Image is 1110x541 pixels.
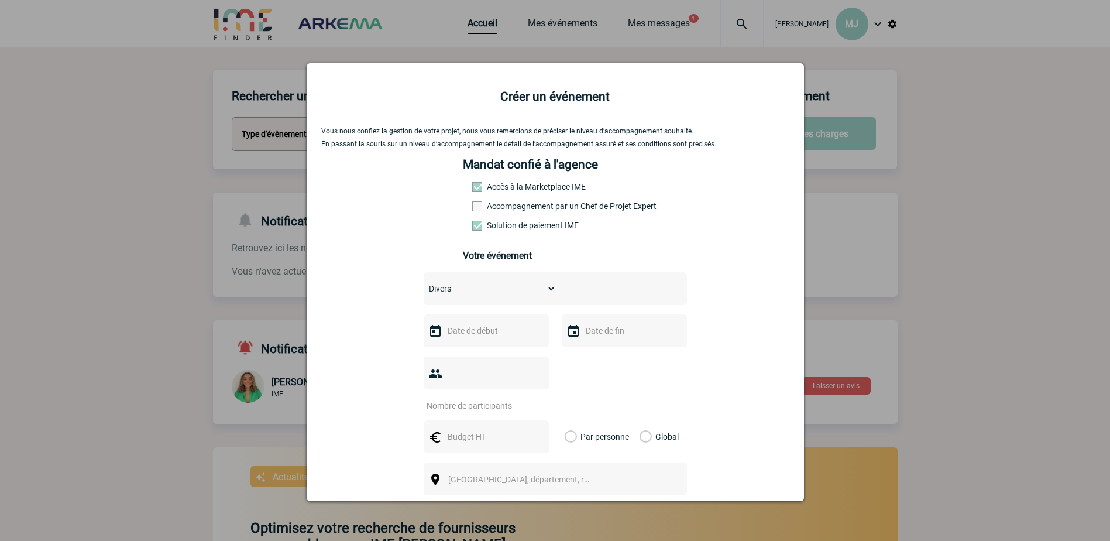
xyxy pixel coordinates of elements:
[445,429,525,444] input: Budget HT
[472,201,524,211] label: Prestation payante
[445,323,525,338] input: Date de début
[472,182,524,191] label: Accès à la Marketplace IME
[321,140,789,148] p: En passant la souris sur un niveau d’accompagnement le détail de l’accompagnement assuré et ses c...
[472,221,524,230] label: Conformité aux process achat client, Prise en charge de la facturation, Mutualisation de plusieur...
[463,250,647,261] h3: Votre événement
[565,420,578,453] label: Par personne
[321,127,789,135] p: Vous nous confiez la gestion de votre projet, nous vous remercions de préciser le niveau d’accomp...
[321,90,789,104] h2: Créer un événement
[583,323,664,338] input: Date de fin
[424,398,534,413] input: Nombre de participants
[640,420,647,453] label: Global
[463,157,598,172] h4: Mandat confié à l'agence
[448,475,611,484] span: [GEOGRAPHIC_DATA], département, région...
